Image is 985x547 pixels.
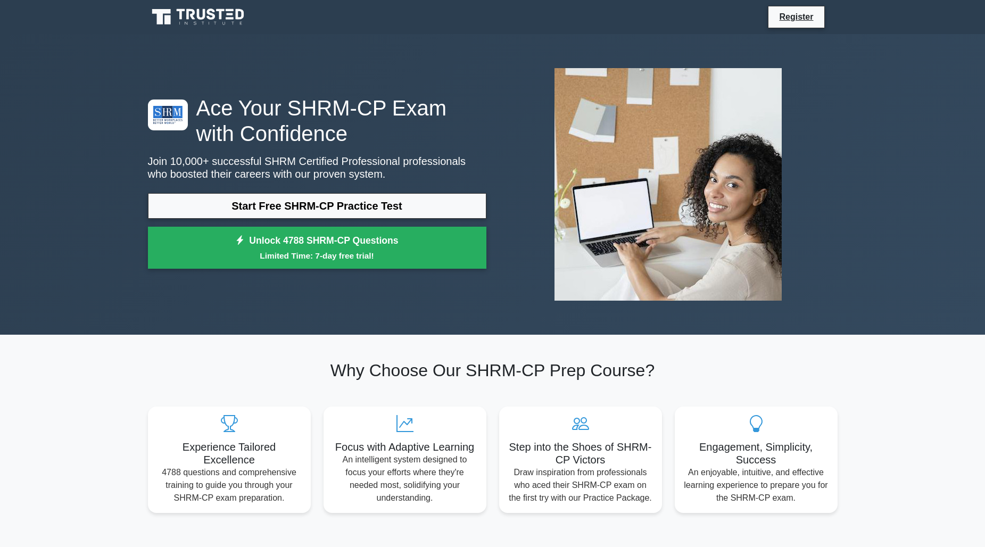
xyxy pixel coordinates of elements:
h2: Why Choose Our SHRM-CP Prep Course? [148,360,838,380]
h5: Experience Tailored Excellence [156,441,302,466]
a: Start Free SHRM-CP Practice Test [148,193,486,219]
small: Limited Time: 7-day free trial! [161,250,473,262]
a: Unlock 4788 SHRM-CP QuestionsLimited Time: 7-day free trial! [148,227,486,269]
p: Join 10,000+ successful SHRM Certified Professional professionals who boosted their careers with ... [148,155,486,180]
h5: Engagement, Simplicity, Success [683,441,829,466]
p: Draw inspiration from professionals who aced their SHRM-CP exam on the first try with our Practic... [508,466,653,504]
p: An enjoyable, intuitive, and effective learning experience to prepare you for the SHRM-CP exam. [683,466,829,504]
a: Register [773,10,820,23]
h1: Ace Your SHRM-CP Exam with Confidence [148,95,486,146]
h5: Focus with Adaptive Learning [332,441,478,453]
p: 4788 questions and comprehensive training to guide you through your SHRM-CP exam preparation. [156,466,302,504]
h5: Step into the Shoes of SHRM-CP Victors [508,441,653,466]
p: An intelligent system designed to focus your efforts where they're needed most, solidifying your ... [332,453,478,504]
